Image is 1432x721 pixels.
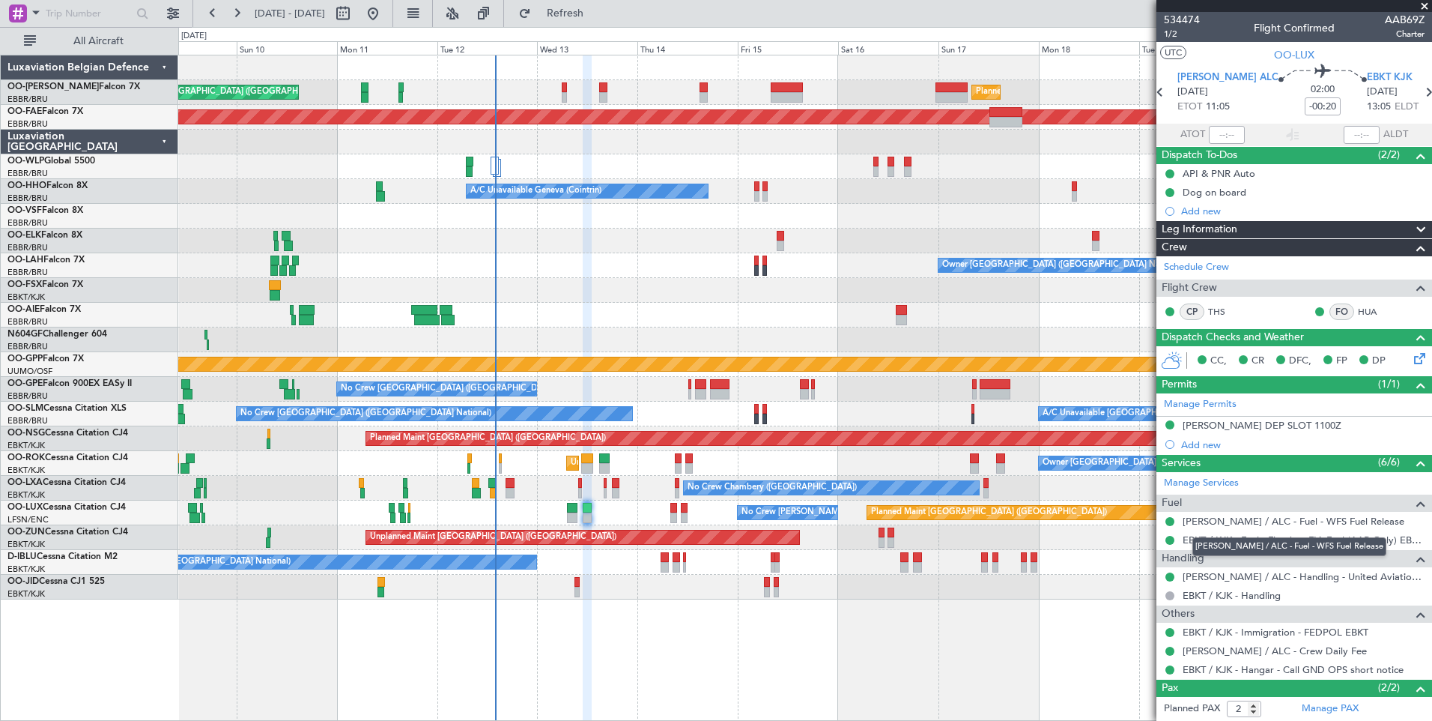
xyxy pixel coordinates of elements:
a: EBKT / KJK - Hangar - Call GND OPS short notice [1183,663,1404,676]
div: Mon 11 [337,41,437,55]
input: Trip Number [46,2,132,25]
span: Others [1162,606,1195,623]
a: Schedule Crew [1164,260,1229,275]
div: Owner [GEOGRAPHIC_DATA] ([GEOGRAPHIC_DATA] National) [942,254,1184,277]
span: Flight Crew [1162,280,1217,297]
span: [DATE] [1367,85,1398,100]
button: Refresh [512,1,601,25]
a: EBBR/BRU [7,341,48,352]
a: [PERSON_NAME] / ALC - Fuel - WFS Fuel Release [1183,515,1404,528]
a: OO-FSXFalcon 7X [7,280,83,289]
span: Leg Information [1162,221,1237,238]
div: Tue 19 [1139,41,1240,55]
span: [PERSON_NAME] ALC [1177,70,1278,85]
div: [DATE] [181,30,207,43]
div: FO [1329,304,1354,320]
a: D-IBLUCessna Citation M2 [7,552,118,561]
span: 534474 [1164,12,1200,28]
a: OO-ROKCessna Citation CJ4 [7,453,128,462]
span: 02:00 [1311,82,1335,97]
span: OO-WLP [7,157,44,166]
button: UTC [1160,46,1186,59]
div: No Crew [PERSON_NAME] ([PERSON_NAME]) [741,501,921,524]
a: N604GFChallenger 604 [7,330,107,339]
span: All Aircraft [39,36,158,46]
div: Unplanned Maint [GEOGRAPHIC_DATA]-[GEOGRAPHIC_DATA] [571,452,813,474]
span: CC, [1210,354,1227,369]
a: EBKT/KJK [7,489,45,501]
span: N604GF [7,330,43,339]
span: OO-LUX [7,503,43,512]
a: OO-JIDCessna CJ1 525 [7,577,105,586]
span: ELDT [1395,100,1419,115]
div: Planned Maint [GEOGRAPHIC_DATA] ([GEOGRAPHIC_DATA] National) [976,81,1247,103]
span: Refresh [534,8,597,19]
div: [PERSON_NAME] DEP SLOT 1100Z [1183,419,1341,432]
span: DP [1372,354,1386,369]
a: Manage Services [1164,476,1239,491]
span: ALDT [1383,127,1408,142]
span: 1/2 [1164,28,1200,40]
span: (1/1) [1378,376,1400,392]
div: Wed 13 [537,41,637,55]
a: OO-GPPFalcon 7X [7,355,84,363]
button: All Aircraft [16,29,163,53]
div: Owner [GEOGRAPHIC_DATA]-[GEOGRAPHIC_DATA] [1043,452,1245,474]
a: OO-VSFFalcon 8X [7,206,83,215]
a: EBBR/BRU [7,193,48,204]
span: OO-ELK [7,231,41,240]
div: Flight Confirmed [1254,20,1335,36]
a: OO-AIEFalcon 7X [7,305,81,314]
span: (6/6) [1378,454,1400,470]
span: Dispatch To-Dos [1162,147,1237,164]
span: OO-GPE [7,379,43,388]
span: OO-FSX [7,280,42,289]
span: OO-HHO [7,181,46,190]
div: No Crew [GEOGRAPHIC_DATA] ([GEOGRAPHIC_DATA] National) [240,402,491,425]
a: THS [1208,305,1242,319]
input: --:-- [1209,126,1245,144]
div: Planned Maint [GEOGRAPHIC_DATA] ([GEOGRAPHIC_DATA]) [871,501,1107,524]
span: (2/2) [1378,680,1400,696]
a: EBKT / KJK - Immigration - FEDPOL EBKT [1183,626,1368,639]
span: Pax [1162,680,1178,697]
a: EBBR/BRU [7,316,48,328]
a: [PERSON_NAME] / ALC - Crew Daily Fee [1183,645,1367,657]
span: 13:05 [1367,100,1391,115]
div: A/C Unavailable [GEOGRAPHIC_DATA] ([GEOGRAPHIC_DATA] National) [1043,402,1321,425]
a: OO-LUXCessna Citation CJ4 [7,503,126,512]
a: Manage Permits [1164,397,1237,412]
span: 11:05 [1206,100,1230,115]
div: Sun 10 [237,41,337,55]
a: EBKT/KJK [7,539,45,550]
span: OO-NSG [7,429,45,438]
a: OO-LAHFalcon 7X [7,256,85,265]
span: AAB69Z [1385,12,1425,28]
span: OO-AIE [7,305,40,314]
span: ETOT [1177,100,1202,115]
div: Planned Maint [GEOGRAPHIC_DATA] ([GEOGRAPHIC_DATA]) [370,427,606,450]
span: OO-LAH [7,256,43,265]
span: OO-GPP [7,355,43,363]
div: Add new [1181,438,1425,451]
div: CP [1180,304,1204,320]
a: OO-LXACessna Citation CJ4 [7,478,126,487]
div: Sun 17 [938,41,1039,55]
span: OO-ZUN [7,528,45,537]
span: [DATE] [1177,85,1208,100]
span: ATOT [1180,127,1205,142]
span: OO-[PERSON_NAME] [7,82,99,91]
div: Fri 15 [738,41,838,55]
span: DFC, [1289,354,1311,369]
a: EBKT / KJK - Handling [1183,589,1281,602]
div: Sat 16 [838,41,938,55]
span: OO-JID [7,577,39,586]
a: OO-GPEFalcon 900EX EASy II [7,379,132,388]
span: Dispatch Checks and Weather [1162,329,1304,346]
a: EBKT/KJK [7,292,45,303]
a: OO-SLMCessna Citation XLS [7,404,127,413]
span: EBKT KJK [1367,70,1413,85]
a: EBBR/BRU [7,217,48,229]
a: UUMO/OSF [7,366,52,377]
div: Sat 9 [136,41,237,55]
